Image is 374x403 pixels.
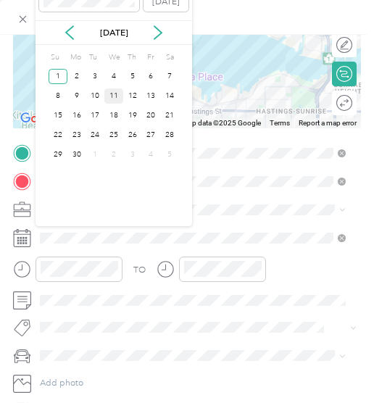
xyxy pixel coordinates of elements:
[133,264,146,277] div: TO
[142,69,161,84] div: 6
[49,108,67,123] div: 15
[49,49,64,67] div: Su
[123,69,142,84] div: 5
[17,109,65,128] img: Google
[160,128,179,143] div: 28
[142,147,161,162] div: 4
[67,147,86,162] div: 30
[123,128,142,143] div: 26
[125,49,141,67] div: Th
[49,69,67,84] div: 1
[67,108,86,123] div: 16
[104,128,123,143] div: 25
[270,119,290,127] a: Terms (opens in new tab)
[86,69,104,84] div: 3
[86,128,104,143] div: 24
[36,374,361,391] button: Add photo
[160,88,179,104] div: 14
[67,128,86,143] div: 23
[87,49,102,67] div: Tu
[145,49,160,67] div: Fr
[160,69,179,84] div: 7
[104,147,123,162] div: 2
[123,147,142,162] div: 3
[142,128,161,143] div: 27
[123,108,142,123] div: 19
[86,147,104,162] div: 1
[88,26,140,39] p: [DATE]
[104,108,123,123] div: 18
[17,109,65,128] a: Open this area in Google Maps (opens a new window)
[142,108,161,123] div: 20
[123,88,142,104] div: 12
[49,128,67,143] div: 22
[160,147,179,162] div: 5
[107,49,122,67] div: We
[86,88,104,104] div: 10
[67,69,86,84] div: 2
[49,147,67,162] div: 29
[293,322,374,403] iframe: Everlance-gr Chat Button Frame
[164,49,179,67] div: Sa
[67,88,86,104] div: 9
[142,88,161,104] div: 13
[182,119,261,127] span: Map data ©2025 Google
[299,119,357,127] a: Report a map error
[86,108,104,123] div: 17
[104,69,123,84] div: 4
[49,88,67,104] div: 8
[68,49,83,67] div: Mo
[160,108,179,123] div: 21
[104,88,123,104] div: 11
